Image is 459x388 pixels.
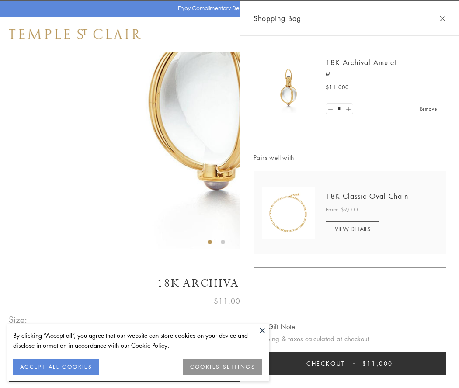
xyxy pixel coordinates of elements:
[254,152,446,163] span: Pairs well with
[326,83,349,92] span: $11,000
[9,276,450,291] h1: 18K Archival Amulet
[254,321,295,332] button: Add Gift Note
[262,187,315,239] img: N88865-OV18
[13,330,262,350] div: By clicking “Accept all”, you agree that our website can store cookies on your device and disclos...
[326,58,396,67] a: 18K Archival Amulet
[254,333,446,344] p: Shipping & taxes calculated at checkout
[335,225,370,233] span: VIEW DETAILS
[326,205,358,214] span: From: $9,000
[254,352,446,375] button: Checkout $11,000
[306,359,345,368] span: Checkout
[439,15,446,22] button: Close Shopping Bag
[326,104,335,114] a: Set quantity to 0
[9,29,141,39] img: Temple St. Clair
[420,104,437,114] a: Remove
[178,4,277,13] p: Enjoy Complimentary Delivery & Returns
[326,191,408,201] a: 18K Classic Oval Chain
[214,295,245,307] span: $11,000
[362,359,393,368] span: $11,000
[262,61,315,114] img: 18K Archival Amulet
[13,359,99,375] button: ACCEPT ALL COOKIES
[326,70,437,79] p: M
[344,104,352,114] a: Set quantity to 2
[9,312,28,327] span: Size:
[326,221,379,236] a: VIEW DETAILS
[183,359,262,375] button: COOKIES SETTINGS
[254,13,301,24] span: Shopping Bag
